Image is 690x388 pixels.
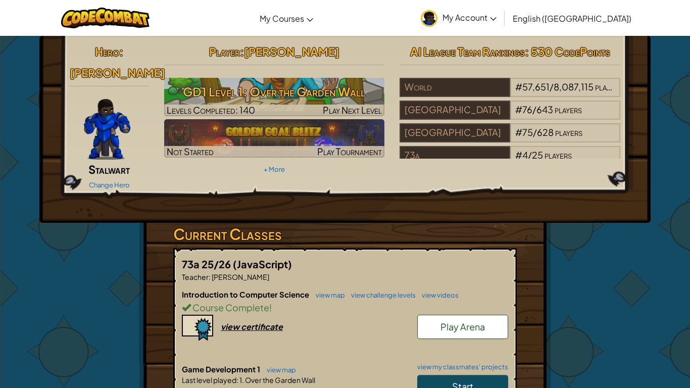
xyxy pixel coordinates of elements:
span: : [119,44,123,59]
span: players [555,104,582,115]
span: 57,651 [522,81,550,92]
img: Gordon-selection-pose.png [84,99,130,160]
span: players [595,81,622,92]
a: [GEOGRAPHIC_DATA]#76/643players [400,110,620,122]
span: Play Arena [440,321,485,332]
a: view videos [417,291,459,299]
span: 73a 25/26 [182,258,233,270]
span: (JavaScript) [233,258,292,270]
span: Play Next Level [323,104,382,116]
span: 8,087,115 [554,81,594,92]
span: : [236,375,238,384]
span: 4 [522,149,528,161]
span: Not Started [167,145,214,157]
span: 76 [522,104,532,115]
span: 1. [238,375,244,384]
a: Not StartedPlay Tournament [164,119,385,158]
span: Levels Completed: 140 [167,104,255,116]
div: [GEOGRAPHIC_DATA] [400,123,510,142]
a: + More [264,165,285,173]
span: players [545,149,572,161]
a: Play Next Level [164,78,385,116]
span: AI League Team Rankings [410,44,525,59]
a: view my classmates' projects [412,364,508,370]
span: / [550,81,554,92]
a: 73a#4/25players [400,156,620,167]
span: English ([GEOGRAPHIC_DATA]) [513,13,631,24]
img: certificate-icon.png [182,315,213,341]
span: My Account [442,12,497,23]
div: view certificate [221,321,283,332]
span: # [515,104,522,115]
span: : [240,44,244,59]
img: GD1 Level 1: Over the Garden Wall [164,78,385,116]
a: view certificate [182,321,283,332]
span: Player [209,44,240,59]
span: # [515,81,522,92]
img: avatar [421,10,437,27]
span: : [209,272,211,281]
span: Over the Garden Wall [244,375,315,384]
span: / [533,126,537,138]
span: players [555,126,582,138]
span: Play Tournament [317,145,382,157]
img: Golden Goal [164,119,385,158]
span: 628 [537,126,554,138]
a: My Courses [255,5,318,32]
a: view challenge levels [346,291,416,299]
span: # [515,149,522,161]
div: World [400,78,510,97]
span: Stalwart [88,162,130,176]
div: 73a [400,146,510,165]
span: Teacher [182,272,209,281]
span: Hero [95,44,119,59]
span: / [532,104,536,115]
img: CodeCombat logo [61,8,150,28]
a: view map [262,366,296,374]
a: view map [311,291,345,299]
h3: Current Classes [173,223,517,246]
span: My Courses [260,13,304,24]
span: 643 [536,104,553,115]
a: [GEOGRAPHIC_DATA]#75/628players [400,133,620,144]
div: [GEOGRAPHIC_DATA] [400,101,510,120]
span: [PERSON_NAME] [211,272,269,281]
span: Course Complete [191,302,269,313]
span: Last level played [182,375,236,384]
span: : 530 CodePoints [525,44,610,59]
h3: GD1 Level 1: Over the Garden Wall [164,80,385,103]
span: Introduction to Computer Science [182,289,311,299]
a: World#57,651/8,087,115players [400,87,620,99]
a: Change Hero [89,181,130,189]
a: English ([GEOGRAPHIC_DATA]) [508,5,636,32]
span: Game Development 1 [182,364,262,374]
span: [PERSON_NAME] [244,44,339,59]
span: ! [269,302,272,313]
a: My Account [416,2,502,34]
span: 75 [522,126,533,138]
span: 25 [532,149,543,161]
span: / [528,149,532,161]
span: [PERSON_NAME] [70,66,165,80]
span: # [515,126,522,138]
